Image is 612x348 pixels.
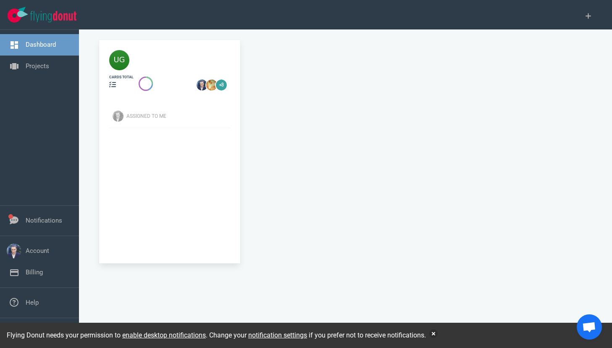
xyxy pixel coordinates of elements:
[197,80,208,90] img: 26
[26,247,49,255] a: Account
[26,217,62,224] a: Notifications
[26,41,56,48] a: Dashboard
[248,331,307,339] a: notification settings
[30,11,76,22] img: Flying Donut text logo
[109,74,134,80] div: cards total
[113,111,123,122] img: Avatar
[26,268,43,276] a: Billing
[219,82,223,87] text: +3
[26,62,49,70] a: Projects
[206,331,426,339] span: . Change your if you prefer not to receive notifications.
[122,331,206,339] a: enable desktop notifications
[126,112,235,120] div: Assigned To Me
[7,331,206,339] span: Flying Donut needs your permission to
[577,314,602,340] div: Open chat
[26,299,39,306] a: Help
[109,50,129,70] img: 40
[206,80,217,90] img: 26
